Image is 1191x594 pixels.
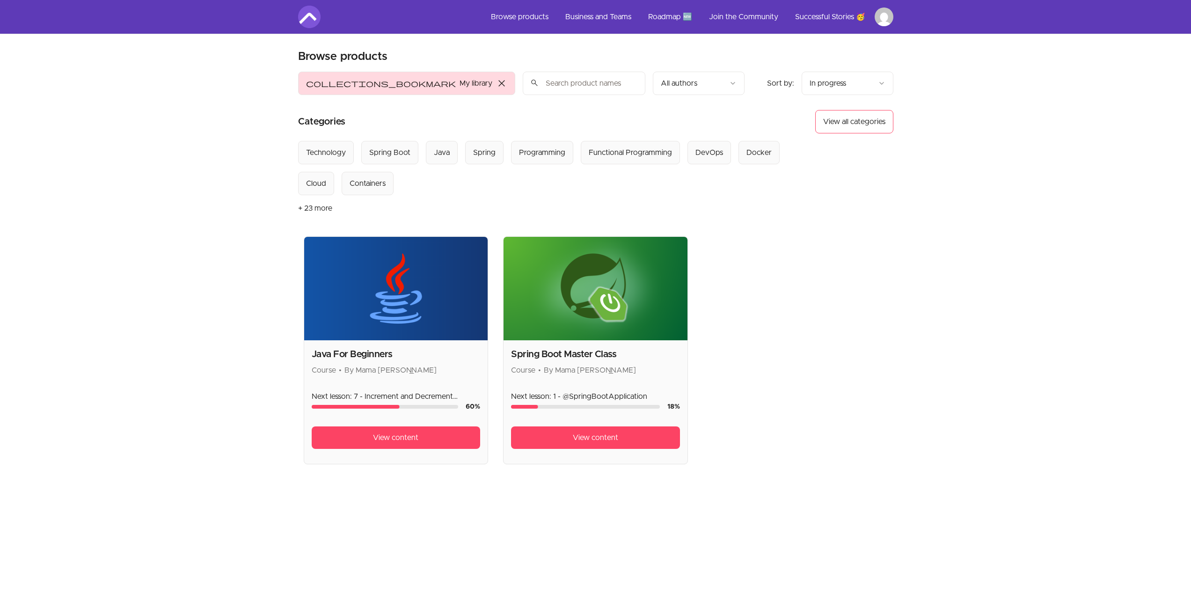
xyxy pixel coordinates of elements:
div: Docker [746,147,772,158]
img: Product image for Spring Boot Master Class [504,237,687,340]
a: View content [511,426,680,449]
h1: Browse products [298,49,387,64]
div: Containers [350,178,386,189]
a: Business and Teams [558,6,639,28]
span: View content [573,432,618,443]
div: Functional Programming [589,147,672,158]
div: Course progress [312,405,459,409]
span: By Mama [PERSON_NAME] [344,367,437,374]
a: Successful Stories 🥳 [788,6,873,28]
div: Programming [519,147,565,158]
span: close [496,78,507,89]
input: Search product names [523,72,645,95]
nav: Main [483,6,893,28]
span: collections_bookmark [306,78,456,89]
div: Course progress [511,405,660,409]
h2: Java For Beginners [312,348,481,361]
span: 18 % [667,403,680,410]
span: • [339,367,342,374]
span: View content [373,432,418,443]
div: Technology [306,147,346,158]
div: Spring Boot [369,147,410,158]
img: Amigoscode logo [298,6,321,28]
button: View all categories [815,110,893,133]
a: Roadmap 🆕 [641,6,700,28]
button: Product sort options [802,72,893,95]
span: search [530,76,539,89]
span: By Mama [PERSON_NAME] [544,367,636,374]
button: Filter by author [653,72,745,95]
img: Profile image for Dmitry Chigir [875,7,893,26]
a: Browse products [483,6,556,28]
button: + 23 more [298,195,332,221]
button: Filter by My library [298,72,515,95]
a: Join the Community [701,6,786,28]
span: • [538,367,541,374]
p: Next lesson: 1 - @SpringBootApplication [511,391,680,402]
img: Product image for Java For Beginners [304,237,488,340]
h2: Spring Boot Master Class [511,348,680,361]
p: Next lesson: 7 - Increment and Decrement Operators [312,391,481,402]
div: Spring [473,147,496,158]
span: Course [511,367,535,374]
h2: Categories [298,110,345,133]
span: Course [312,367,336,374]
div: DevOps [695,147,723,158]
div: Cloud [306,178,326,189]
span: Sort by: [767,80,794,87]
a: View content [312,426,481,449]
div: Java [434,147,450,158]
span: 60 % [466,403,480,410]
